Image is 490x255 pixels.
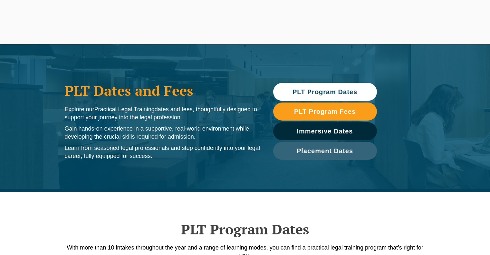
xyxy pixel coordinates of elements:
span: Practical Legal Training [94,106,155,113]
a: PLT Program Fees [273,103,377,121]
span: PLT Program Dates [293,89,357,95]
p: Explore our dates and fees, thoughtfully designed to support your journey into the legal profession. [65,105,260,122]
a: Placement Dates [273,142,377,160]
p: Gain hands-on experience in a supportive, real-world environment while developing the crucial ski... [65,125,260,141]
span: Immersive Dates [297,128,353,134]
h2: PLT Program Dates [62,221,429,237]
h1: PLT Dates and Fees [65,83,260,99]
span: PLT Program Fees [294,108,356,115]
p: Learn from seasoned legal professionals and step confidently into your legal career, fully equipp... [65,144,260,160]
span: Placement Dates [297,148,353,154]
a: Immersive Dates [273,122,377,140]
a: PLT Program Dates [273,83,377,101]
